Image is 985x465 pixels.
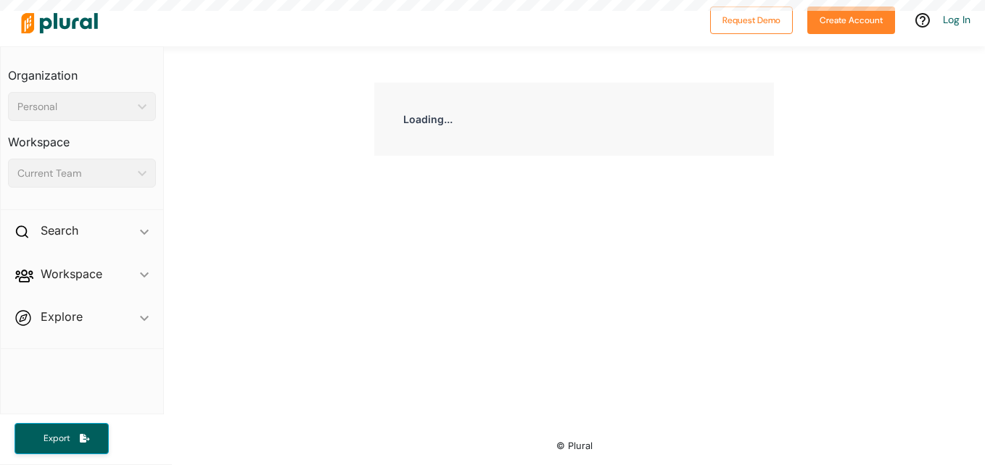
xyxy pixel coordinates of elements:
[807,12,895,27] a: Create Account
[374,83,774,156] div: Loading...
[710,7,793,34] button: Request Demo
[8,54,156,86] h3: Organization
[8,121,156,153] h3: Workspace
[41,222,78,238] h2: Search
[807,7,895,34] button: Create Account
[17,99,132,114] div: Personal
[556,440,593,451] small: © Plural
[943,13,970,26] a: Log In
[17,166,132,181] div: Current Team
[15,423,109,454] button: Export
[33,432,80,445] span: Export
[710,12,793,27] a: Request Demo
